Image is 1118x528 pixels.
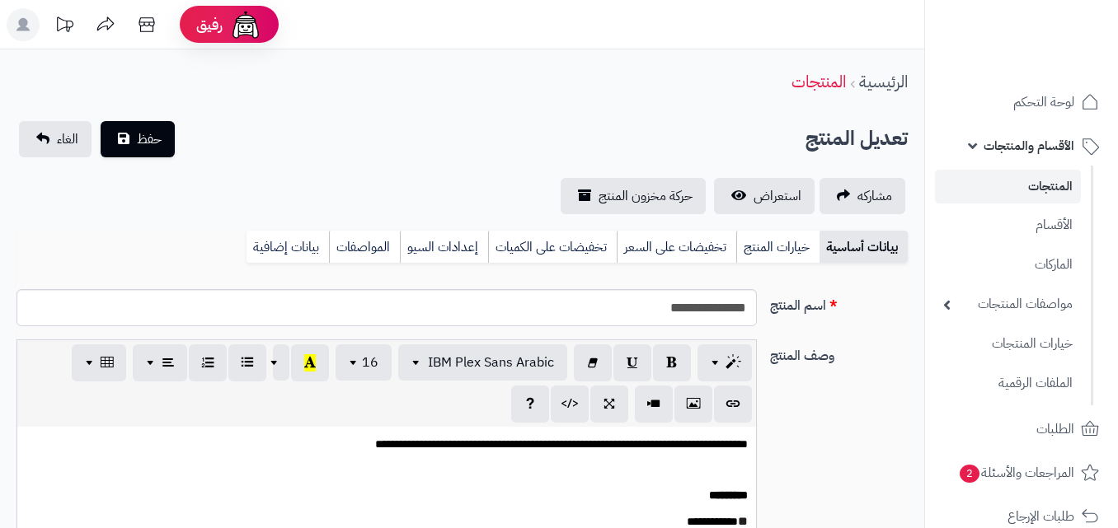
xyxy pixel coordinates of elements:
[806,122,908,156] h2: تعديل المنتج
[754,186,801,206] span: استعراض
[958,461,1074,484] span: المراجعات والأسئلة
[599,186,693,206] span: حركة مخزون المنتج
[935,453,1108,493] a: المراجعات والأسئلة2
[44,8,85,45] a: تحديثات المنصة
[935,247,1081,283] a: الماركات
[935,82,1108,122] a: لوحة التحكم
[792,69,846,94] a: المنتجات
[400,231,488,264] a: إعدادات السيو
[428,353,554,372] span: IBM Plex Sans Arabic
[820,231,908,264] a: بيانات أساسية
[736,231,820,264] a: خيارات المنتج
[1008,505,1074,528] span: طلبات الإرجاع
[820,178,905,214] a: مشاركه
[617,231,736,264] a: تخفيضات على السعر
[247,231,329,264] a: بيانات إضافية
[229,8,262,41] img: ai-face.png
[1013,91,1074,114] span: لوحة التحكم
[488,231,617,264] a: تخفيضات على الكميات
[362,353,378,372] span: 16
[960,465,979,483] span: 2
[561,178,706,214] a: حركة مخزون المنتج
[857,186,892,206] span: مشاركه
[935,287,1081,322] a: مواصفات المنتجات
[935,409,1108,449] a: الطلبات
[1036,418,1074,441] span: الطلبات
[859,69,908,94] a: الرئيسية
[196,15,223,35] span: رفيق
[137,129,162,149] span: حفظ
[101,121,175,157] button: حفظ
[984,134,1074,157] span: الأقسام والمنتجات
[398,344,567,381] button: IBM Plex Sans Arabic
[336,344,392,381] button: 16
[19,121,92,157] a: الغاء
[935,170,1081,203] a: المنتجات
[763,289,914,315] label: اسم المنتج
[763,339,914,366] label: وصف المنتج
[714,178,815,214] a: استعراض
[935,326,1081,362] a: خيارات المنتجات
[329,231,400,264] a: المواصفات
[935,366,1081,401] a: الملفات الرقمية
[935,208,1081,243] a: الأقسام
[57,129,78,149] span: الغاء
